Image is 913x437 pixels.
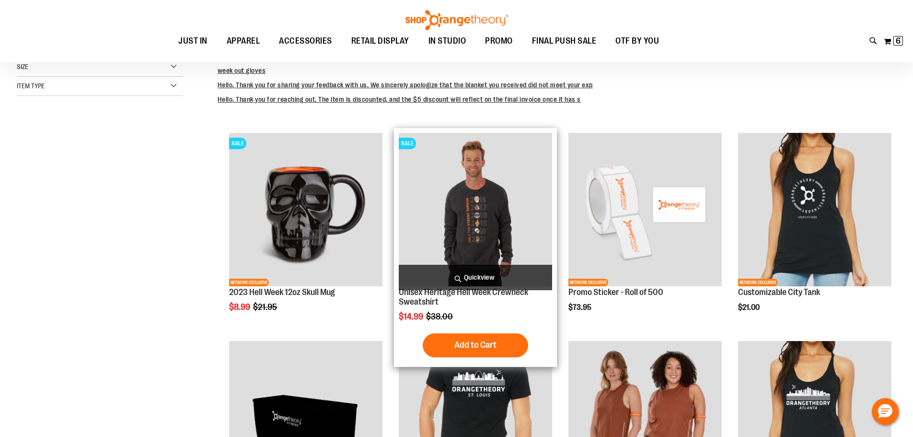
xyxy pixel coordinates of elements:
[419,30,476,52] a: IN STUDIO
[17,82,45,90] span: Item Type
[522,30,606,52] a: FINAL PUSH SALE
[217,30,270,52] a: APPAREL
[532,30,597,52] span: FINAL PUSH SALE
[568,279,608,286] span: NETWORK EXCLUSIVE
[229,133,382,286] img: Product image for Hell Week 12oz Skull Mug
[229,133,382,288] a: Product image for Hell Week 12oz Skull MugSALENETWORK EXCLUSIVE
[404,10,509,30] img: Shop Orangetheory
[454,340,497,350] span: Add to Cart
[896,36,901,46] span: 6
[564,128,727,336] div: product
[342,30,419,52] a: RETAIL DISPLAY
[224,128,387,336] div: product
[269,30,342,52] a: ACCESSORIES
[399,287,528,307] a: Unisex Heritage Hell Week Crewneck Sweatshirt
[738,133,891,286] img: Product image for Customizable City Tank
[229,302,252,312] span: $8.99
[399,265,552,290] a: Quickview
[229,279,269,286] span: NETWORK EXCLUSIVE
[399,133,552,286] img: Product image for Unisex Heritage Hell Week Crewneck Sweatshirt
[399,312,425,321] span: $14.99
[17,63,28,71] span: Size
[568,303,593,312] span: $73.95
[568,133,722,286] img: Promo Sticker - Roll of 500
[738,279,778,286] span: NETWORK EXCLUSIVE
[229,138,246,149] span: SALE
[475,30,522,52] a: PROMO
[394,128,557,366] div: product
[399,133,552,288] a: Product image for Unisex Heritage Hell Week Crewneck SweatshirtSALE
[227,30,260,52] span: APPAREL
[485,30,513,52] span: PROMO
[229,287,335,297] a: 2023 Hell Week 12oz Skull Mug
[169,30,217,52] a: JUST IN
[218,67,266,74] a: week out gloves
[253,302,278,312] span: $21.95
[279,30,332,52] span: ACCESSORIES
[178,30,208,52] span: JUST IN
[351,30,409,52] span: RETAIL DISPLAY
[428,30,466,52] span: IN STUDIO
[218,81,593,89] a: Hello, Thank you for sharing your feedback with us. We sincerely apologize that the blanket you r...
[738,287,820,297] a: Customizable City Tank
[426,312,454,321] span: $38.00
[423,333,528,357] button: Add to Cart
[399,138,416,149] span: SALE
[738,133,891,288] a: Product image for Customizable City TankNETWORK EXCLUSIVE
[568,287,663,297] a: Promo Sticker - Roll of 500
[615,30,659,52] span: OTF BY YOU
[606,30,669,52] a: OTF BY YOU
[872,398,899,425] button: Hello, have a question? Let’s chat.
[568,133,722,288] a: Promo Sticker - Roll of 500NETWORK EXCLUSIVE
[733,128,896,336] div: product
[738,303,761,312] span: $21.00
[218,95,581,103] a: Hello, Thank you for reaching out. The item is discounted, and the $5 discount will reflect on th...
